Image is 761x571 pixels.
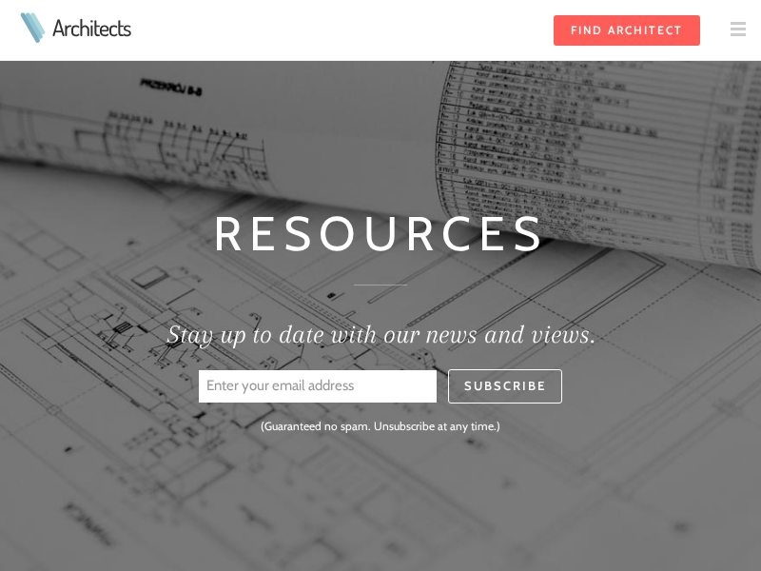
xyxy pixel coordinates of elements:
h2: Stay up to date with our news and views. [30,314,731,354]
input: Subscribe [448,369,562,404]
a: FIND ARCHITECT [554,15,700,46]
div: (Guaranteed no spam. Unsubscribe at any time.) [30,418,731,435]
h1: Resources [30,198,731,269]
img: Architects [15,12,49,43]
a: Architects [52,16,130,39]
